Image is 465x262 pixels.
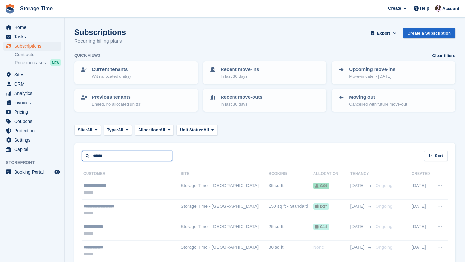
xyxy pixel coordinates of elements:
[14,70,53,79] span: Sites
[14,145,53,154] span: Capital
[17,3,55,14] a: Storage Time
[75,62,197,83] a: Current tenants With allocated unit(s)
[435,5,441,12] img: Saeed
[6,159,64,166] span: Storefront
[53,168,61,176] a: Preview store
[92,94,142,101] p: Previous tenants
[221,66,259,73] p: Recent move-ins
[204,62,326,83] a: Recent move-ins In last 30 days
[15,52,61,58] a: Contracts
[15,59,61,66] a: Price increases NEW
[420,5,429,12] span: Help
[3,32,61,41] a: menu
[14,79,53,88] span: CRM
[74,53,100,58] h6: Quick views
[3,117,61,126] a: menu
[74,28,126,36] h1: Subscriptions
[349,94,407,101] p: Moving out
[5,4,15,14] img: stora-icon-8386f47178a22dfd0bd8f6a31ec36ba5ce8667c1dd55bd0f319d3a0aa187defe.svg
[3,70,61,79] a: menu
[3,98,61,107] a: menu
[3,79,61,88] a: menu
[221,101,263,107] p: In last 30 days
[14,32,53,41] span: Tasks
[3,42,61,51] a: menu
[14,167,53,176] span: Booking Portal
[332,90,455,111] a: Moving out Cancelled with future move-out
[14,107,53,116] span: Pricing
[3,136,61,145] a: menu
[442,5,459,12] span: Account
[377,30,390,36] span: Export
[369,28,398,38] button: Export
[74,37,126,45] p: Recurring billing plans
[92,66,131,73] p: Current tenants
[349,66,395,73] p: Upcoming move-ins
[14,98,53,107] span: Invoices
[221,73,259,80] p: In last 30 days
[349,73,395,80] p: Move-in date > [DATE]
[14,23,53,32] span: Home
[14,136,53,145] span: Settings
[14,89,53,98] span: Analytics
[92,101,142,107] p: Ended, no allocated unit(s)
[3,23,61,32] a: menu
[3,126,61,135] a: menu
[3,107,61,116] a: menu
[50,59,61,66] div: NEW
[3,167,61,176] a: menu
[432,53,455,59] a: Clear filters
[75,90,197,111] a: Previous tenants Ended, no allocated unit(s)
[15,60,46,66] span: Price increases
[14,42,53,51] span: Subscriptions
[403,28,455,38] a: Create a Subscription
[92,73,131,80] p: With allocated unit(s)
[3,89,61,98] a: menu
[221,94,263,101] p: Recent move-outs
[204,90,326,111] a: Recent move-outs In last 30 days
[349,101,407,107] p: Cancelled with future move-out
[14,126,53,135] span: Protection
[14,117,53,126] span: Coupons
[388,5,401,12] span: Create
[332,62,455,83] a: Upcoming move-ins Move-in date > [DATE]
[3,145,61,154] a: menu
